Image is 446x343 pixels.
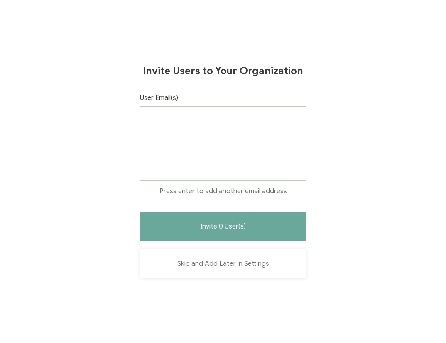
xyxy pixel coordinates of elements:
iframe: Chat Widget [404,303,446,343]
span: User Email(s) [140,94,178,102]
h1: Invite Users to Your Organization [143,65,303,77]
span: Press enter to add another email address [159,187,287,195]
button: Invite 0 User(s) [140,212,306,241]
span: Invite 0 User(s) [201,223,246,230]
button: Skip and Add Later in Settings [140,249,306,278]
